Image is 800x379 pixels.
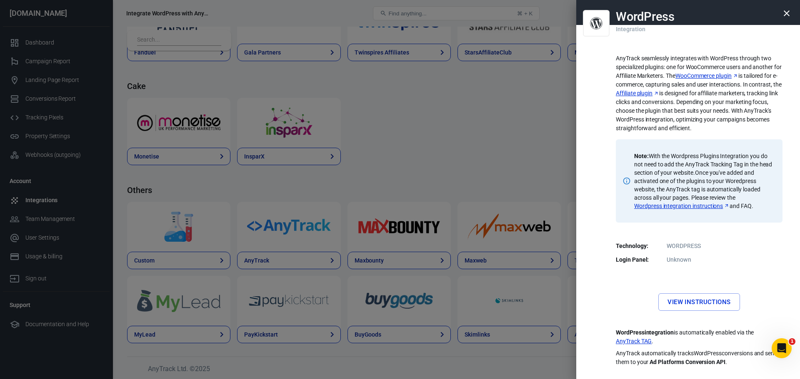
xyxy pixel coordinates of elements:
[616,242,657,250] dt: Technology:
[675,72,738,80] a: WooCommerce plugin
[621,255,777,264] dd: Unknown
[616,349,782,367] p: AnyTrack automatically tracks WordPress conversions and sends them to your .
[616,329,674,336] strong: WordPress integration
[650,359,725,365] strong: Ad Platforms Conversion API
[616,89,659,98] a: Affiliate plugin
[789,338,795,345] span: 1
[634,152,772,210] p: With the Wordpress Plugins Integration you do not need to add the AnyTrack Tracking Tag in the he...
[634,202,730,210] a: Wordpress integration instructions
[658,293,740,311] a: View Instructions
[772,338,792,358] iframe: Intercom live chat
[634,153,649,159] strong: Note:
[616,54,782,133] p: AnyTrack seamlessly integrates with WordPress through two specialized plugins: one for WooCommerc...
[616,255,657,264] dt: Login Panel:
[621,242,777,250] dd: WORDPRESS
[616,10,675,23] h2: WordPress
[616,328,782,346] p: is automatically enabled via the .
[616,337,652,346] a: AnyTrack TAG
[616,17,645,34] p: Integration
[587,12,605,35] img: WordPress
